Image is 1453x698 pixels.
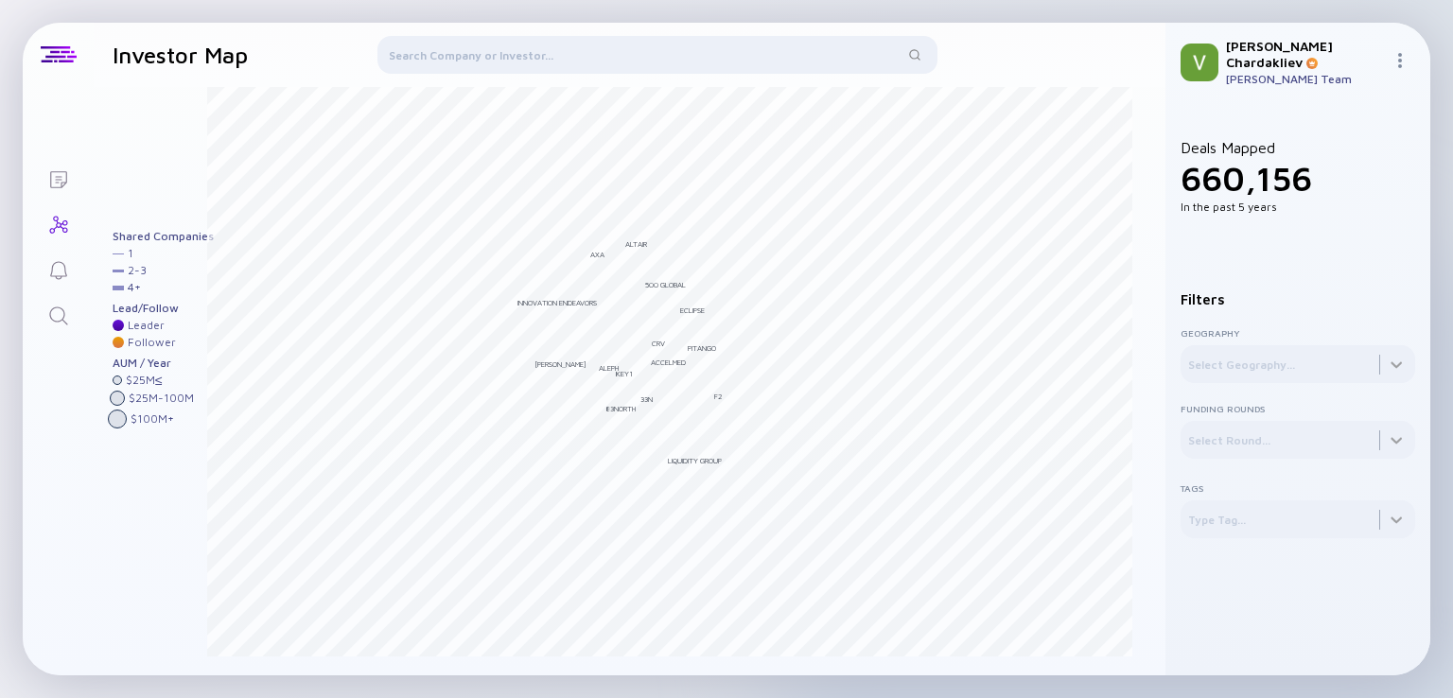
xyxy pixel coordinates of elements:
img: Viktor Profile Picture [1181,44,1218,81]
div: AXA [590,250,604,259]
div: Accelmed [651,358,686,367]
div: CRV [652,339,665,348]
div: Lead/Follow [113,302,214,315]
div: AltaIR [625,239,647,249]
img: Menu [1392,53,1408,68]
div: 33N [640,394,653,404]
div: Key1 [616,369,633,378]
div: 83North [605,404,636,413]
h1: Investor Map [113,42,248,68]
a: Lists [23,155,94,201]
div: $ 25M - 100M [129,392,194,405]
div: 4 + [128,281,141,294]
a: Investor Map [23,201,94,246]
div: ≤ [155,374,163,387]
div: $ 25M [126,374,163,387]
a: Search [23,291,94,337]
div: Filters [1181,291,1415,307]
span: 660,156 [1181,158,1312,199]
div: Leader [128,319,165,332]
div: AUM / Year [113,357,214,370]
div: [PERSON_NAME] Chardakliev [1226,38,1385,70]
div: In the past 5 years [1181,200,1415,214]
div: [PERSON_NAME] [534,359,586,369]
div: 2 - 3 [128,264,147,277]
div: Aleph [599,363,619,373]
div: Eclipse [680,305,705,315]
a: Reminders [23,246,94,291]
div: LIQUiDITY Group [668,456,722,465]
div: Shared Companies [113,230,214,243]
div: Innovation Endeavors [517,298,597,307]
div: Follower [128,336,176,349]
div: 500 Global [645,280,686,289]
div: [PERSON_NAME] Team [1226,72,1385,86]
div: F2 [714,392,723,401]
div: Pitango [688,343,716,353]
div: 1 [128,247,133,260]
div: $ 100M + [131,412,174,426]
div: Deals Mapped [1181,139,1415,214]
